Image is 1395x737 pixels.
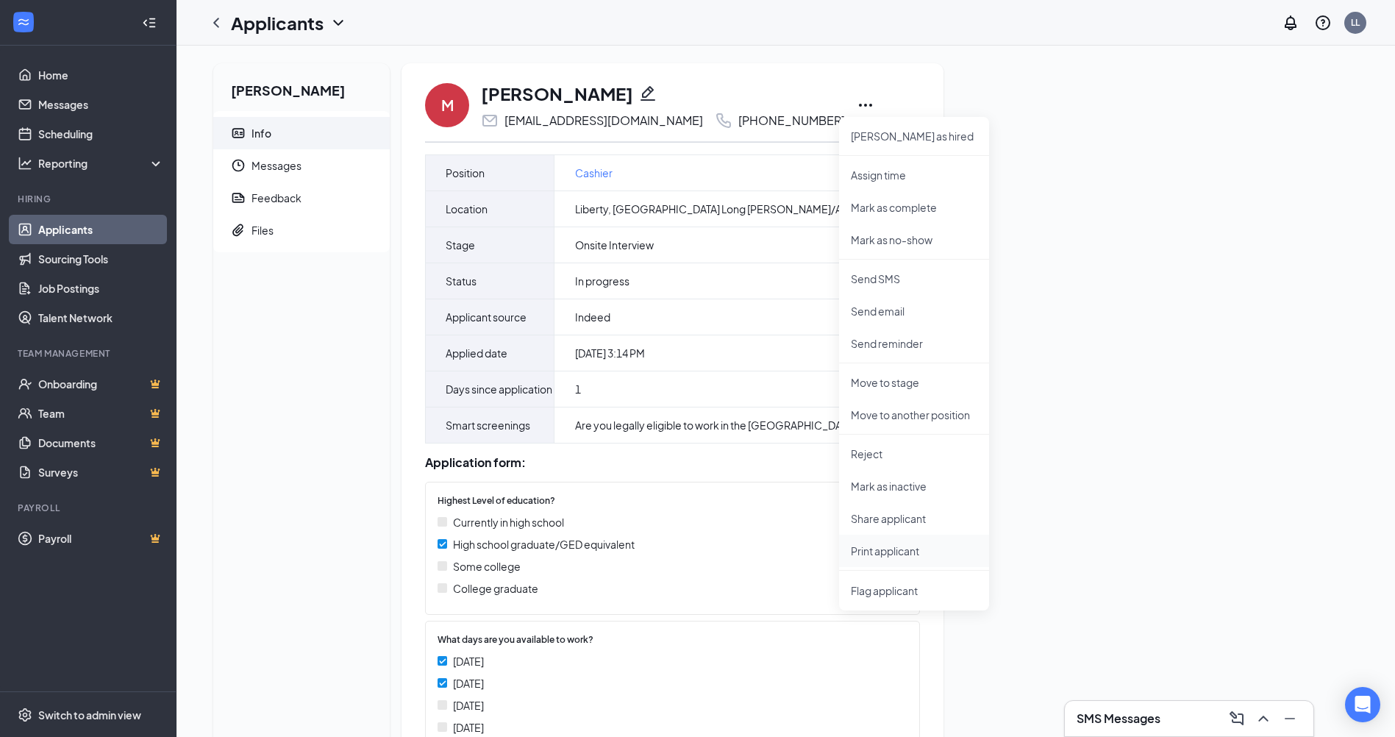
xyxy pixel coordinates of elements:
span: Some college [453,558,521,574]
p: Print applicant [851,544,977,558]
div: Switch to admin view [38,708,141,722]
span: Flag applicant [851,583,977,599]
svg: Pencil [639,85,657,102]
div: Team Management [18,347,161,360]
p: Send email [851,304,977,318]
button: ChevronUp [1252,707,1275,730]
span: [DATE] 3:14 PM [575,346,645,360]
svg: Email [481,112,499,129]
button: Minimize [1278,707,1302,730]
div: Info [251,126,271,140]
svg: Paperclip [231,223,246,238]
span: In progress [575,274,629,288]
div: Payroll [18,502,161,514]
p: Reject [851,446,977,461]
a: Messages [38,90,164,119]
span: Currently in high school [453,514,564,530]
span: [DATE] [453,719,484,736]
svg: ComposeMessage [1228,710,1246,727]
svg: ChevronLeft [207,14,225,32]
a: Sourcing Tools [38,244,164,274]
span: Days since application [446,380,552,398]
svg: QuestionInfo [1314,14,1332,32]
span: Applicant source [446,308,527,326]
a: Scheduling [38,119,164,149]
a: ClockMessages [213,149,390,182]
span: [DATE] [453,675,484,691]
span: 1 [575,382,581,396]
svg: Phone [715,112,732,129]
a: PaperclipFiles [213,214,390,246]
svg: Report [231,191,246,205]
span: What days are you available to work? [438,633,593,647]
p: Mark as inactive [851,479,977,494]
div: [PHONE_NUMBER] [738,113,845,128]
svg: ContactCard [231,126,246,140]
button: ComposeMessage [1225,707,1249,730]
h1: Applicants [231,10,324,35]
svg: Clock [231,158,246,173]
svg: Notifications [1282,14,1299,32]
svg: Settings [18,708,32,722]
a: Cashier [575,165,613,181]
svg: Minimize [1281,710,1299,727]
div: Feedback [251,191,302,205]
a: DocumentsCrown [38,428,164,457]
div: [EMAIL_ADDRESS][DOMAIN_NAME] [504,113,703,128]
div: M [441,95,454,115]
span: Onsite Interview [575,238,654,252]
a: Home [38,60,164,90]
p: Mark as complete [851,200,977,215]
div: LL [1351,16,1360,29]
div: Files [251,223,274,238]
a: Job Postings [38,274,164,303]
p: Share applicant [851,511,977,526]
span: [DATE] [453,653,484,669]
svg: ChevronUp [1255,710,1272,727]
span: Highest Level of education? [438,494,555,508]
span: Indeed [575,310,610,324]
h2: [PERSON_NAME] [213,63,390,111]
p: Move to another position [851,407,977,422]
p: Assign time [851,168,977,182]
span: Applied date [446,344,507,362]
span: Position [446,164,485,182]
span: Messages [251,149,378,182]
span: College graduate [453,580,538,597]
div: Application form: [425,455,920,470]
span: Smart screenings [446,416,530,434]
p: Mark as no-show [851,232,977,247]
svg: Ellipses [857,96,874,114]
h3: SMS Messages [1077,711,1160,727]
span: Location [446,200,488,218]
div: Are you legally eligible to work in the [GEOGRAPHIC_DATA]? : [575,418,881,432]
a: SurveysCrown [38,457,164,487]
span: High school graduate/GED equivalent [453,536,635,552]
a: Applicants [38,215,164,244]
a: PayrollCrown [38,524,164,553]
p: Send reminder [851,336,977,351]
div: Open Intercom Messenger [1345,687,1380,722]
p: Move to stage [851,375,977,390]
svg: ChevronDown [329,14,347,32]
div: Hiring [18,193,161,205]
svg: Analysis [18,156,32,171]
a: ContactCardInfo [213,117,390,149]
svg: WorkstreamLogo [16,15,31,29]
svg: Collapse [142,15,157,30]
div: Reporting [38,156,165,171]
span: Liberty, [GEOGRAPHIC_DATA] Long [PERSON_NAME]/A&W [575,202,860,216]
a: OnboardingCrown [38,369,164,399]
p: Send SMS [851,271,977,286]
h1: [PERSON_NAME] [481,81,633,106]
a: TeamCrown [38,399,164,428]
span: Status [446,272,477,290]
span: [DATE] [453,697,484,713]
span: Stage [446,236,475,254]
a: ReportFeedback [213,182,390,214]
a: Talent Network [38,303,164,332]
p: [PERSON_NAME] as hired [851,129,977,143]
